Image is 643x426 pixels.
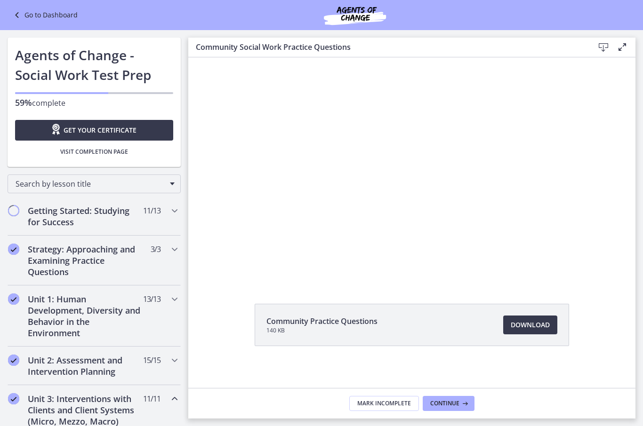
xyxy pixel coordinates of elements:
[298,4,411,26] img: Agents of Change Social Work Test Prep
[11,9,78,21] a: Go to Dashboard
[15,97,32,108] span: 59%
[511,319,550,331] span: Download
[15,120,173,141] a: Get your certificate
[15,97,173,109] p: complete
[143,293,161,305] span: 13 / 13
[28,355,143,377] h2: Unit 2: Assessment and Intervention Planning
[188,57,635,282] iframe: Video Lesson
[349,396,419,411] button: Mark Incomplete
[60,148,128,156] span: Visit completion page
[143,393,161,404] span: 11 / 11
[503,316,557,334] a: Download
[64,125,137,136] span: Get your certificate
[28,244,143,277] h2: Strategy: Approaching and Examining Practice Questions
[28,293,143,339] h2: Unit 1: Human Development, Diversity and Behavior in the Environment
[8,293,19,305] i: Completed
[430,400,459,407] span: Continue
[16,179,165,189] span: Search by lesson title
[151,244,161,255] span: 3 / 3
[357,400,411,407] span: Mark Incomplete
[8,355,19,366] i: Completed
[143,205,161,216] span: 11 / 13
[423,396,474,411] button: Continue
[266,327,378,334] span: 140 KB
[28,205,143,228] h2: Getting Started: Studying for Success
[8,174,181,193] div: Search by lesson title
[8,393,19,404] i: Completed
[15,144,173,159] button: Visit completion page
[143,355,161,366] span: 15 / 15
[15,45,173,85] h1: Agents of Change - Social Work Test Prep
[8,244,19,255] i: Completed
[196,41,579,53] h3: Community Social Work Practice Questions
[266,316,378,327] span: Community Practice Questions
[50,124,64,135] i: Opens in a new window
